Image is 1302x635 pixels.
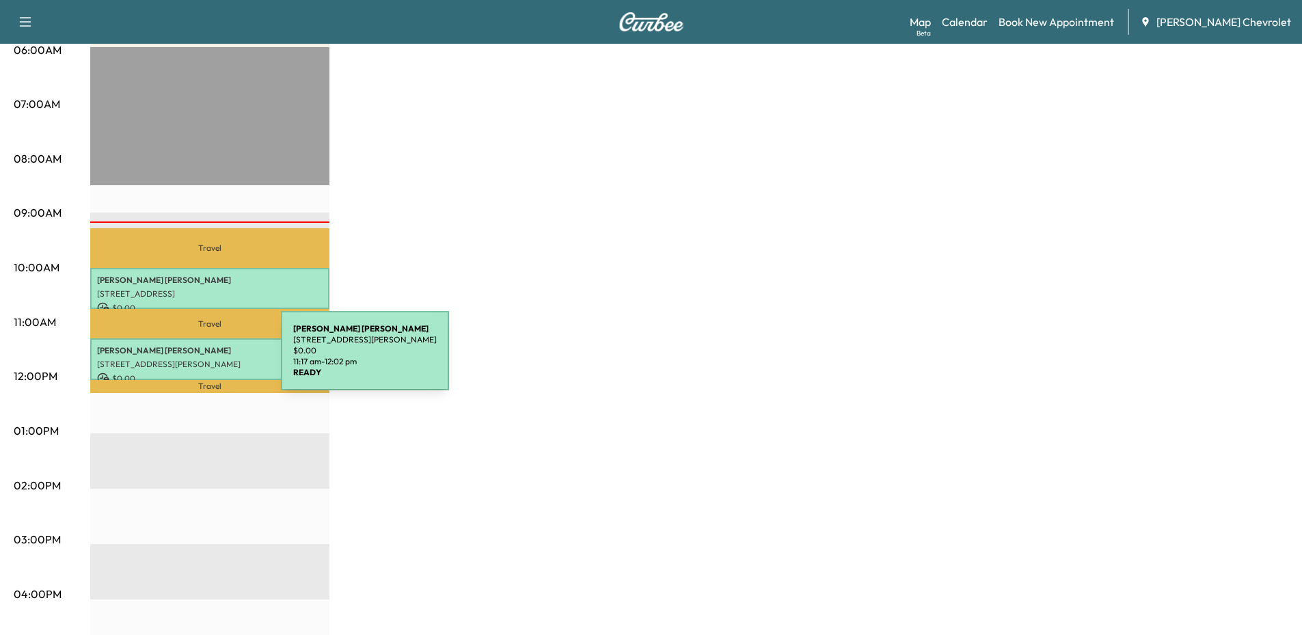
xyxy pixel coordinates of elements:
img: Curbee Logo [619,12,684,31]
p: 11:00AM [14,314,56,330]
p: 06:00AM [14,42,62,58]
p: [PERSON_NAME] [PERSON_NAME] [97,345,323,356]
p: 11:17 am - 12:02 pm [293,356,437,367]
p: 08:00AM [14,150,62,167]
p: Travel [90,380,329,393]
p: [STREET_ADDRESS] [97,288,323,299]
p: 03:00PM [14,531,61,548]
p: 12:00PM [14,368,57,384]
p: $ 0.00 [97,302,323,314]
a: Calendar [942,14,988,30]
p: 10:00AM [14,259,59,275]
p: 01:00PM [14,422,59,439]
p: 04:00PM [14,586,62,602]
p: 07:00AM [14,96,60,112]
b: READY [293,367,321,377]
p: [PERSON_NAME] [PERSON_NAME] [97,275,323,286]
p: [STREET_ADDRESS][PERSON_NAME] [293,334,437,345]
p: $ 0.00 [97,373,323,385]
p: [STREET_ADDRESS][PERSON_NAME] [97,359,323,370]
p: $ 0.00 [293,345,437,356]
div: Beta [917,28,931,38]
p: Travel [90,309,329,338]
p: 09:00AM [14,204,62,221]
span: [PERSON_NAME] Chevrolet [1156,14,1291,30]
a: Book New Appointment [999,14,1114,30]
b: [PERSON_NAME] [PERSON_NAME] [293,323,429,334]
p: Travel [90,228,329,268]
a: MapBeta [910,14,931,30]
p: 02:00PM [14,477,61,494]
